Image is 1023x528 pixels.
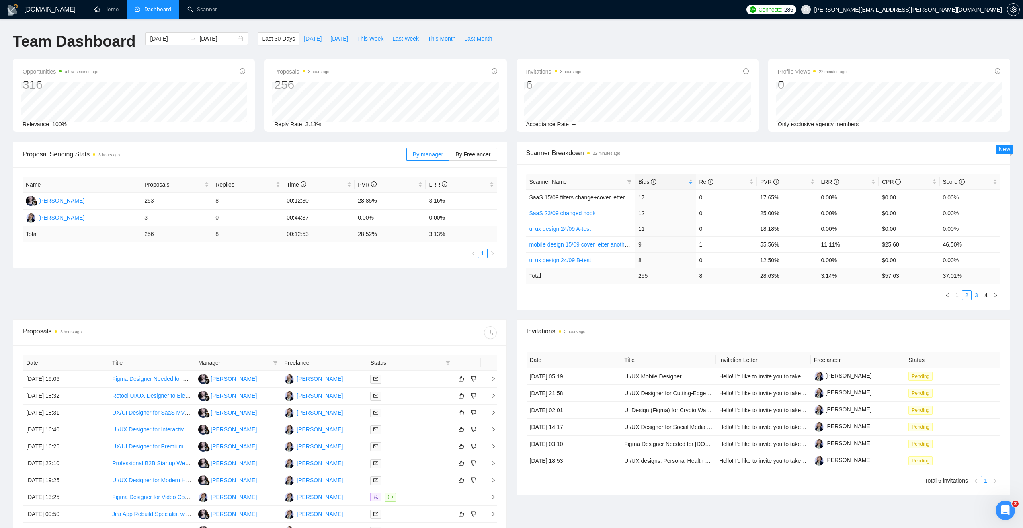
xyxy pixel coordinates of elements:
[112,409,221,416] a: UX/UI Designer for SaaS MVP Optimization
[624,424,769,430] a: UI/UX Designer for Social Media Mobile App (21 Screens)
[469,391,478,401] button: dislike
[457,442,466,451] button: like
[198,458,208,468] img: RS
[908,456,933,465] span: Pending
[284,492,294,502] img: YH
[1012,501,1019,507] span: 2
[355,210,426,226] td: 0.00%
[459,392,464,399] span: like
[529,179,567,185] span: Scanner Name
[469,442,478,451] button: dislike
[778,77,847,92] div: 0
[635,205,696,221] td: 12
[388,495,393,499] span: message
[429,181,447,188] span: LRR
[326,32,353,45] button: [DATE]
[271,357,279,369] span: filter
[94,6,119,13] a: homeHome
[198,374,208,384] img: RS
[262,34,295,43] span: Last 30 Days
[358,181,377,188] span: PVR
[478,249,488,258] li: 1
[211,459,257,468] div: [PERSON_NAME]
[445,360,450,365] span: filter
[908,457,936,464] a: Pending
[908,373,936,379] a: Pending
[373,410,378,415] span: mail
[972,290,981,300] li: 3
[199,34,236,43] input: End date
[428,34,455,43] span: This Month
[212,177,283,193] th: Replies
[635,221,696,236] td: 11
[204,514,210,519] img: gigradar-bm.png
[635,189,696,205] td: 17
[457,475,466,485] button: like
[442,181,447,187] span: info-circle
[13,32,135,51] h1: Team Dashboard
[943,290,952,300] li: Previous Page
[283,193,355,210] td: 00:12:30
[529,241,652,248] a: mobile design 15/09 cover letter another first part
[413,151,443,158] span: By manager
[284,510,343,517] a: YH[PERSON_NAME]
[198,509,208,519] img: RS
[304,34,322,43] span: [DATE]
[297,459,343,468] div: [PERSON_NAME]
[141,193,212,210] td: 253
[112,443,224,450] a: UX/UI Designer for Premium App Experience
[112,477,230,483] a: UI/UX Designer for Modern HTML Splash Page
[455,151,490,158] span: By Freelancer
[204,429,210,435] img: gigradar-bm.png
[26,196,36,206] img: RS
[459,511,464,517] span: like
[459,426,464,433] span: like
[204,378,210,384] img: gigradar-bm.png
[526,67,582,76] span: Invitations
[26,214,84,220] a: YH[PERSON_NAME]
[982,291,990,300] a: 4
[283,210,355,226] td: 00:44:37
[529,194,645,201] span: SaaS 15/09 filters change+cover letter change
[215,180,274,189] span: Replies
[112,494,221,500] a: Figma Designer for Video Content Web App
[284,443,343,449] a: YH[PERSON_NAME]
[952,290,962,300] li: 1
[204,446,210,452] img: gigradar-bm.png
[760,179,779,185] span: PVR
[484,326,497,339] button: download
[373,512,378,516] span: mail
[38,196,84,205] div: [PERSON_NAME]
[423,32,460,45] button: This Month
[284,442,294,452] img: YH
[187,6,217,13] a: searchScanner
[198,408,208,418] img: RS
[198,409,257,415] a: RS[PERSON_NAME]
[274,121,302,127] span: Reply Rate
[457,391,466,401] button: like
[371,181,377,187] span: info-circle
[624,458,792,464] a: UI/UX designs: Personal Health Records & Vitals Management App
[198,493,257,500] a: YH[PERSON_NAME]
[426,193,497,210] td: 3.16%
[492,68,497,74] span: info-circle
[814,456,824,466] img: c1OJkIx-IadjRms18ePMftOofhKLVhqZZQLjKjBy8mNgn5WQQo-UtPhwQ197ONuZaa
[297,442,343,451] div: [PERSON_NAME]
[23,149,406,159] span: Proposal Sending Stats
[457,425,466,434] button: like
[778,121,859,127] span: Only exclusive agency members
[299,32,326,45] button: [DATE]
[464,34,492,43] span: Last Month
[882,179,901,185] span: CPR
[297,476,343,485] div: [PERSON_NAME]
[144,6,171,13] span: Dashboard
[879,205,940,221] td: $0.00
[1007,3,1020,16] button: setting
[945,293,950,298] span: left
[819,70,846,74] time: 22 minutes ago
[457,408,466,417] button: like
[469,458,478,468] button: dislike
[198,510,257,517] a: RS[PERSON_NAME]
[991,290,1000,300] li: Next Page
[198,475,208,485] img: RS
